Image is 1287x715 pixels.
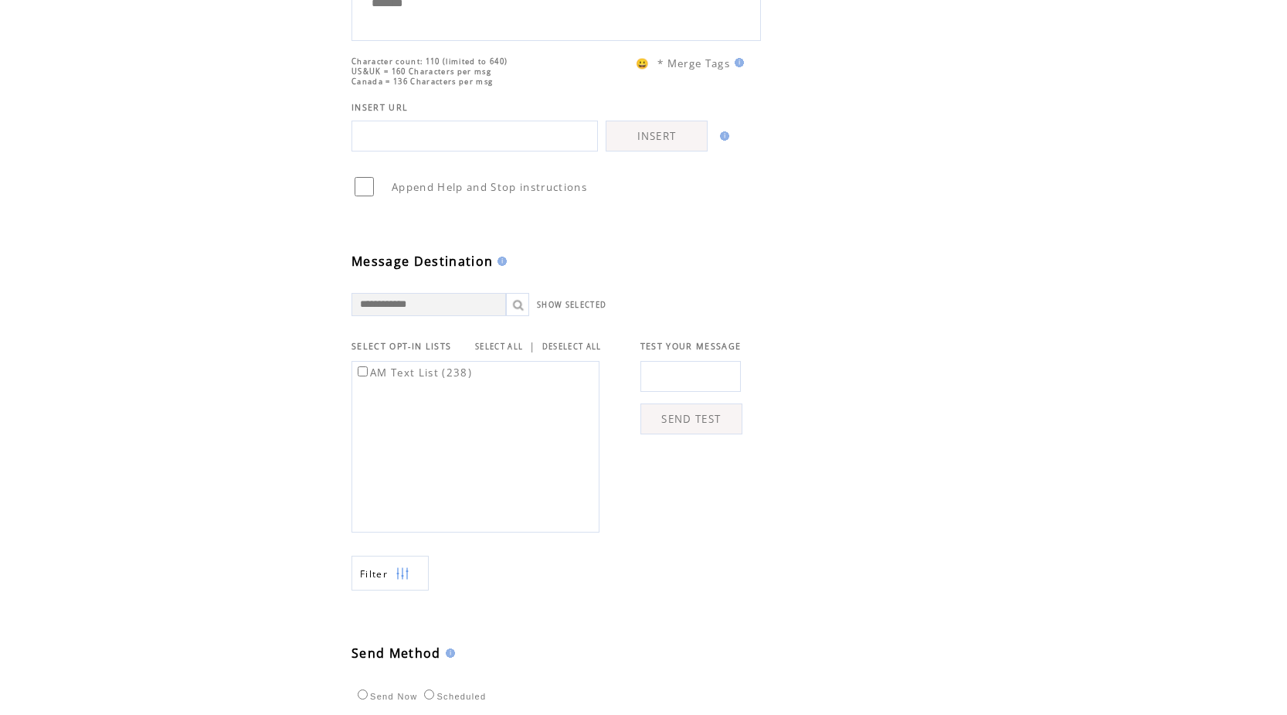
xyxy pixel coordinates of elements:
[396,557,409,591] img: filters.png
[355,366,472,380] label: AM Text List (238)
[542,342,602,352] a: DESELECT ALL
[537,300,606,310] a: SHOW SELECTED
[354,692,417,701] label: Send Now
[640,403,742,434] a: SEND TEST
[351,56,508,66] span: Character count: 110 (limited to 640)
[351,556,429,591] a: Filter
[493,257,507,266] img: help.gif
[351,102,408,113] span: INSERT URL
[358,689,368,700] input: Send Now
[441,649,455,658] img: help.gif
[424,689,434,700] input: Scheduled
[351,253,493,270] span: Message Destination
[730,58,744,67] img: help.gif
[360,567,388,581] span: Show filters
[420,692,486,701] label: Scheduled
[351,77,493,87] span: Canada = 136 Characters per msg
[657,56,730,70] span: * Merge Tags
[351,645,441,662] span: Send Method
[640,341,742,352] span: TEST YOUR MESSAGE
[636,56,650,70] span: 😀
[606,121,708,152] a: INSERT
[351,341,451,352] span: SELECT OPT-IN LISTS
[715,131,729,141] img: help.gif
[392,180,587,194] span: Append Help and Stop instructions
[358,366,368,376] input: AM Text List (238)
[475,342,523,352] a: SELECT ALL
[529,339,535,353] span: |
[351,66,491,77] span: US&UK = 160 Characters per msg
